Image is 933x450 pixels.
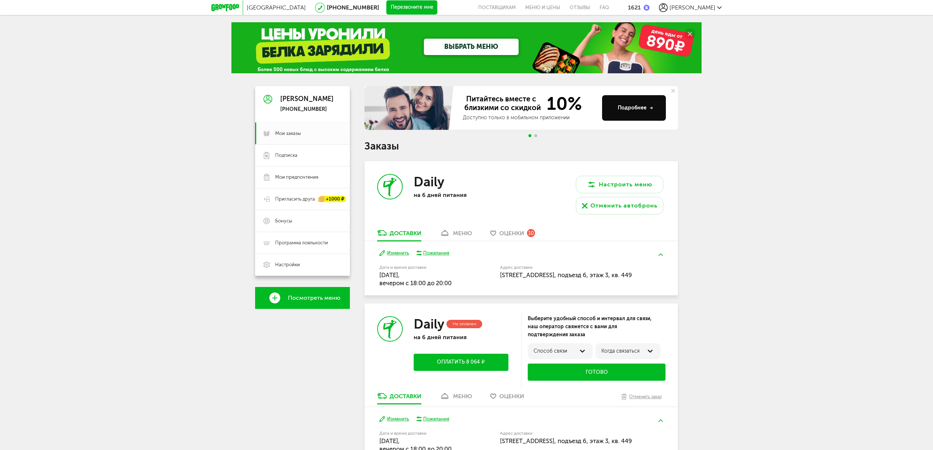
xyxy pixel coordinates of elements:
[487,392,528,404] a: Оценки
[275,174,318,181] span: Мои предпочтения
[618,392,665,407] button: Отменить заказ
[436,392,476,404] a: меню
[659,253,663,256] img: arrow-up-green.5eb5f82.svg
[499,393,524,400] span: Оценки
[275,130,301,137] span: Мои заказы
[414,334,508,341] p: на 6 дней питания
[527,229,535,237] div: 10
[423,416,449,422] div: Пожелания
[590,201,657,210] div: Отменить автобронь
[280,96,333,103] div: [PERSON_NAME]
[255,232,350,254] a: Программа лояльности
[618,104,653,112] div: Подробнее
[255,123,350,144] a: Мои заказы
[255,188,350,210] a: Пригласить друга +1000 ₽
[275,240,328,246] span: Программа лояльности
[379,250,409,257] button: Изменить
[247,4,306,11] span: [GEOGRAPHIC_DATA]
[576,197,663,214] button: Отменить автобронь
[436,229,476,241] a: меню
[414,191,508,198] p: на 6 дней питания
[280,106,333,113] div: [PHONE_NUMBER]
[601,348,655,354] div: Когда связаться
[500,431,636,435] label: Адрес доставки
[414,354,508,371] button: Оплатить 8 064 ₽
[374,392,425,404] a: Доставки
[390,230,421,237] div: Доставки
[288,295,340,301] span: Посмотреть меню
[255,166,350,188] a: Мои предпочтения
[500,265,636,269] label: Адрес доставки
[255,144,350,166] a: Подписка
[534,134,537,137] span: Go to slide 2
[499,230,524,237] span: Оценки
[379,271,452,286] span: [DATE], вечером c 18:00 до 20:00
[327,4,379,11] a: [PHONE_NUMBER]
[670,4,715,11] span: [PERSON_NAME]
[275,218,292,224] span: Бонусы
[364,141,678,151] h1: Заказы
[275,261,300,268] span: Настройки
[386,0,437,15] button: Перезвоните мне
[319,196,346,202] div: +1000 ₽
[528,134,531,137] span: Go to slide 1
[500,437,632,445] span: [STREET_ADDRESS], подъезд 6, этаж 3, кв. 449
[453,230,472,237] div: меню
[416,416,449,422] button: Пожелания
[414,316,445,332] h3: Daily
[424,39,519,55] a: ВЫБРАТЬ МЕНЮ
[528,315,665,339] div: Выберите удобный способ и интервал для связи, наш оператор свяжется с вами для подтверждения заказа
[275,196,315,202] span: Пригласить друга
[542,94,582,113] span: 10%
[500,271,632,279] span: [STREET_ADDRESS], подъезд 6, этаж 3, кв. 449
[414,174,445,190] h3: Daily
[423,250,449,256] div: Пожелания
[390,393,421,400] div: Доставки
[644,5,649,11] img: bonus_b.cdccf46.png
[629,393,661,400] div: Отменить заказ
[379,265,463,269] label: Дата и время доставки
[602,95,666,121] button: Подробнее
[275,152,297,159] span: Подписка
[255,210,350,232] a: Бонусы
[379,416,409,423] button: Изменить
[528,364,665,381] button: Готово
[364,86,456,130] img: family-banner.579af9d.jpg
[576,176,663,193] button: Настроить меню
[416,250,449,256] button: Пожелания
[446,320,483,328] div: Не оплачен
[628,4,641,11] div: 1621
[374,229,425,241] a: Доставки
[453,393,472,400] div: меню
[255,287,350,309] a: Посмотреть меню
[255,254,350,276] a: Настройки
[379,431,463,435] label: Дата и время доставки
[534,348,587,354] div: Способ связи
[487,229,539,241] a: Оценки 10
[463,114,596,121] div: Доступно только в мобильном приложении
[463,94,542,113] span: Питайтесь вместе с близкими со скидкой
[659,419,663,422] img: arrow-up-green.5eb5f82.svg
